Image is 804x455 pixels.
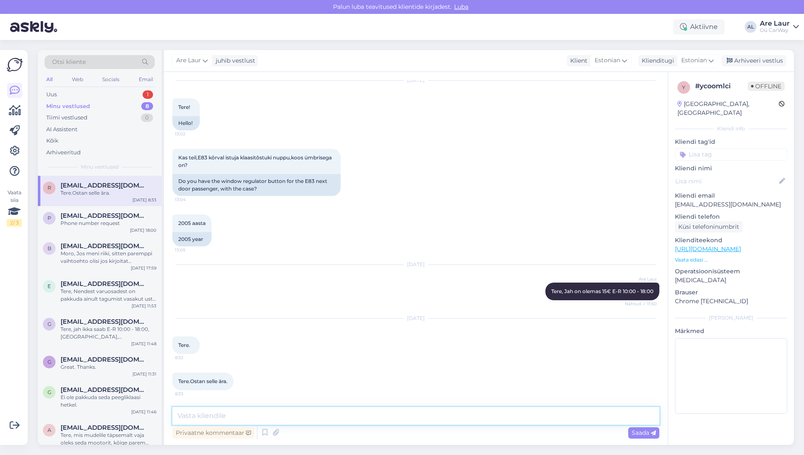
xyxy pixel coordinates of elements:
div: Tere, Nendest varuosadest on pakkuda ainult tagumist vasakut ust - 75€, viimane auto mis oli 354 ... [61,288,156,303]
span: Tere! [178,104,190,110]
span: 13:02 [175,131,206,137]
div: Socials [100,74,121,85]
span: 8:33 [175,391,206,397]
span: g [48,389,51,395]
p: Brauser [675,288,787,297]
span: 2005 aasta [178,220,206,226]
div: Great. Thanks. [61,363,156,371]
div: Tere, jah ikka saab E-R 10:00 - 18:00, [GEOGRAPHIC_DATA], [GEOGRAPHIC_DATA], [GEOGRAPHIC_DATA] [G... [61,325,156,341]
span: 8:32 [175,354,206,361]
span: priittambur@gmail.com [61,212,148,220]
span: Kas teil,E83 kõrval istuja klaasitõstuki nuppu,koos ümbrisega on? [178,154,333,168]
div: 1 [143,90,153,99]
img: Askly Logo [7,57,23,73]
div: [DATE] 11:53 [132,303,156,309]
p: Operatsioonisüsteem [675,267,787,276]
span: r [48,185,51,191]
div: Kõik [46,137,58,145]
div: AI Assistent [46,125,77,134]
span: Tere. [178,342,190,348]
span: p [48,215,51,221]
span: Are Laur [176,56,201,65]
div: [DATE] [172,261,659,268]
span: e [48,283,51,289]
div: Web [70,74,85,85]
span: germo.ts@gmail.com [61,386,148,394]
span: erikdzigovskyi@gmail.com [61,280,148,288]
div: Are Laur [760,20,790,27]
div: [DATE] [172,77,659,84]
span: 13:05 [175,247,206,253]
div: Klienditugi [638,56,674,65]
span: Luba [452,3,471,11]
span: Tere.Ostan selle ära. [178,378,227,384]
div: [GEOGRAPHIC_DATA], [GEOGRAPHIC_DATA] [677,100,779,117]
div: Vaata siia [7,189,22,227]
div: Tere, mis mudelile täpsemalt vaja oleks seda mootorit, kõige parem oleks kui helistate 5213002, s... [61,431,156,447]
div: Email [137,74,155,85]
div: [DATE] 11:46 [131,409,156,415]
span: Saada [632,429,656,436]
span: Nähtud ✓ 11:50 [625,301,657,307]
div: Do you have the window regulator button for the E83 next door passenger, with the case? [172,174,341,196]
span: graubergmartin@gmail.com [61,318,148,325]
div: Tere.Ostan selle ära. [61,189,156,197]
span: Estonian [681,56,707,65]
div: Küsi telefoninumbrit [675,221,743,233]
div: [DATE] 18:00 [130,227,156,233]
div: Uus [46,90,57,99]
div: [PERSON_NAME] [675,314,787,322]
span: Tere, Jah on olemas 15€ E-R 10:00 - 18:00 [551,288,653,294]
div: Klient [567,56,587,65]
span: B [48,245,51,251]
span: a [48,427,51,433]
div: Moro, Jos meni riiki, sitten paremppi vaihtoehto olisi jos kirjoitat sähköpostiin. Mikä tilaus nu... [61,250,156,265]
div: Phone number request [61,220,156,227]
span: andres.loss@mail.ee [61,424,148,431]
p: Klienditeekond [675,236,787,245]
div: Privaatne kommentaar [172,427,254,439]
p: [EMAIL_ADDRESS][DOMAIN_NAME] [675,200,787,209]
input: Lisa nimi [675,177,778,186]
div: 2 / 3 [7,219,22,227]
div: Oü CarWay [760,27,790,34]
a: Are LaurOü CarWay [760,20,799,34]
p: Kliendi nimi [675,164,787,173]
span: 13:04 [175,196,206,203]
span: g [48,359,51,365]
span: Are Laur [625,276,657,282]
div: Aktiivne [673,19,725,34]
div: [DATE] 17:59 [131,265,156,271]
div: Arhiveeri vestlus [722,55,786,66]
span: Minu vestlused [81,163,119,171]
div: Arhiveeritud [46,148,81,157]
div: [DATE] 8:33 [132,197,156,203]
div: 8 [141,102,153,111]
input: Lisa tag [675,148,787,161]
span: Blertonselmani2003@hotmail.com [61,242,148,250]
div: 0 [141,114,153,122]
span: g [48,321,51,327]
div: [DATE] [172,315,659,322]
div: Tiimi vestlused [46,114,87,122]
span: rene.nikkarev@mail.ee [61,182,148,189]
div: Kliendi info [675,125,787,132]
div: 2005 year [172,232,212,246]
span: Estonian [595,56,620,65]
div: Ei ole pakkuda seda peegliklaasi hetkel. [61,394,156,409]
span: Otsi kliente [52,58,86,66]
span: Offline [748,82,785,91]
p: Chrome [TECHNICAL_ID] [675,297,787,306]
div: [DATE] 11:31 [132,371,156,377]
span: y [682,84,685,90]
div: Minu vestlused [46,102,90,111]
p: Kliendi tag'id [675,138,787,146]
p: Vaata edasi ... [675,256,787,264]
div: juhib vestlust [212,56,255,65]
div: AL [745,21,756,33]
div: All [45,74,54,85]
p: Kliendi telefon [675,212,787,221]
p: Märkmed [675,327,787,336]
span: garethchickey@gmail.com [61,356,148,363]
div: Hello! [172,116,200,130]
